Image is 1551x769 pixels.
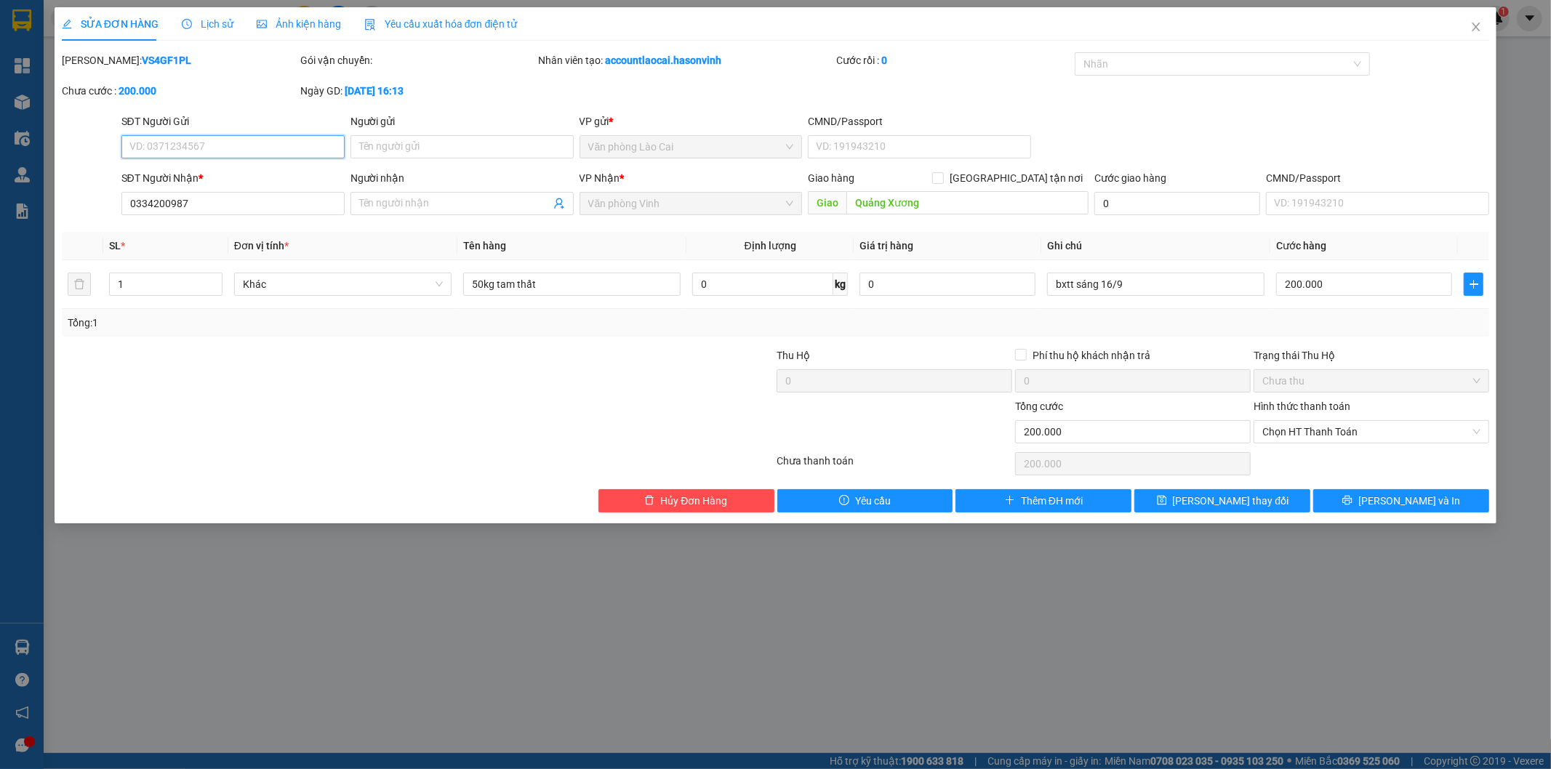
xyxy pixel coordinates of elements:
span: plus [1464,278,1483,290]
div: [PERSON_NAME]: [62,52,297,68]
span: delete [644,495,654,507]
button: Close [1456,7,1496,48]
input: Dọc đường [846,191,1089,214]
b: 0 [881,55,887,66]
b: 200.000 [119,85,156,97]
span: Phí thu hộ khách nhận trả [1027,347,1156,363]
button: delete [68,273,91,296]
span: Khác [243,273,443,295]
span: printer [1342,495,1352,507]
span: close [1470,21,1482,33]
button: plusThêm ĐH mới [955,489,1131,512]
b: [DATE] 16:13 [345,85,404,97]
span: Chọn HT Thanh Toán [1262,421,1480,443]
span: Hủy Đơn Hàng [660,493,727,509]
div: Gói vận chuyển: [300,52,536,68]
span: Văn phòng Vinh [588,193,794,214]
span: exclamation-circle [839,495,849,507]
div: Người nhận [350,170,574,186]
b: VS4GF1PL [142,55,191,66]
span: [PERSON_NAME] thay đổi [1173,493,1289,509]
div: Chưa cước : [62,83,297,99]
label: Cước giao hàng [1094,172,1166,184]
input: VD: Bàn, Ghế [463,273,681,296]
span: [PERSON_NAME] và In [1358,493,1460,509]
span: [GEOGRAPHIC_DATA] tận nơi [944,170,1089,186]
span: Yêu cầu xuất hóa đơn điện tử [364,18,518,30]
span: Thêm ĐH mới [1021,493,1083,509]
div: CMND/Passport [808,113,1031,129]
span: Định lượng [745,240,796,251]
span: Lịch sử [182,18,233,30]
span: clock-circle [182,19,192,29]
span: Tên hàng [463,240,506,251]
span: Giá trị hàng [859,240,913,251]
input: Cước giao hàng [1094,192,1260,215]
div: Tổng: 1 [68,315,598,331]
span: SL [109,240,121,251]
div: Chưa thanh toán [776,453,1014,478]
span: Thu Hộ [777,350,810,361]
button: plus [1464,273,1483,296]
span: Cước hàng [1276,240,1326,251]
span: Chưa thu [1262,370,1480,392]
div: Trạng thái Thu Hộ [1254,347,1489,363]
div: Cước rồi : [836,52,1072,68]
label: Hình thức thanh toán [1254,400,1350,412]
span: Văn phòng Lào Cai [588,136,794,158]
div: SĐT Người Nhận [121,170,345,186]
span: Ảnh kiện hàng [257,18,341,30]
div: Người gửi [350,113,574,129]
th: Ghi chú [1041,232,1270,260]
span: Giao [808,191,846,214]
span: save [1157,495,1167,507]
span: picture [257,19,267,29]
div: CMND/Passport [1266,170,1489,186]
span: plus [1005,495,1015,507]
span: user-add [553,198,565,209]
button: exclamation-circleYêu cầu [777,489,953,512]
div: Ngày GD: [300,83,536,99]
input: Ghi Chú [1047,273,1265,296]
img: icon [364,19,376,31]
b: accountlaocai.hasonvinh [606,55,722,66]
span: kg [833,273,848,296]
span: Giao hàng [808,172,854,184]
span: edit [62,19,72,29]
span: Tổng cước [1015,400,1063,412]
div: VP gửi [580,113,803,129]
span: Đơn vị tính [234,240,289,251]
button: save[PERSON_NAME] thay đổi [1134,489,1310,512]
span: VP Nhận [580,172,620,184]
span: SỬA ĐƠN HÀNG [62,18,159,30]
button: printer[PERSON_NAME] và In [1313,489,1489,512]
span: Yêu cầu [855,493,891,509]
div: SĐT Người Gửi [121,113,345,129]
button: deleteHủy Đơn Hàng [598,489,774,512]
div: Nhân viên tạo: [539,52,834,68]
